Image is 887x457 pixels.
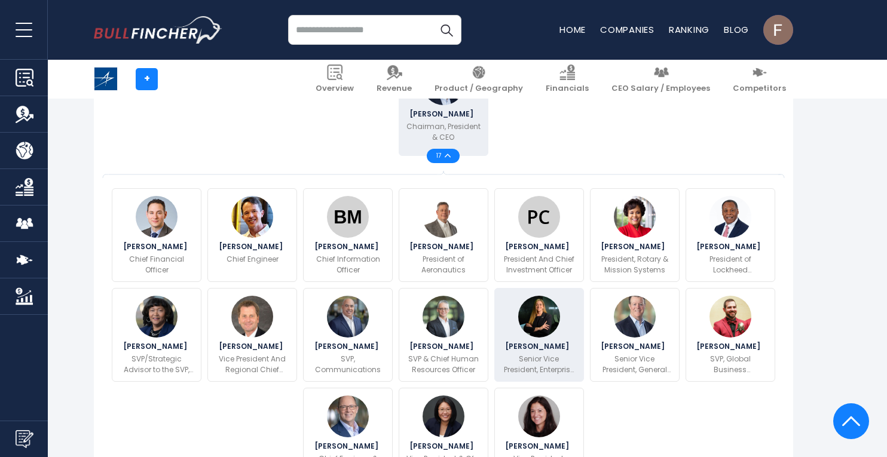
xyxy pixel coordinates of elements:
span: [PERSON_NAME] [314,243,382,250]
span: [PERSON_NAME] [601,243,668,250]
p: Senior Vice President, Enterprise Business And Digital Transformation And CIO [502,354,576,375]
span: [PERSON_NAME] [409,111,477,118]
span: [PERSON_NAME] [409,243,477,250]
a: Michael Williamson [PERSON_NAME] President of Lockheed [PERSON_NAME] International [686,188,775,282]
img: bullfincher logo [94,16,222,44]
img: Rod Makoske [327,395,369,437]
span: [PERSON_NAME] [409,343,477,350]
a: Kevin J. O’Connor [PERSON_NAME] Senior Vice President, General Counsel and Corporate Secretary [590,288,680,382]
p: President, Rotary & Mission Systems [598,254,672,275]
a: Go to homepage [94,16,222,44]
a: William Blair [PERSON_NAME] Vice President And Regional Chief Executive, [GEOGRAPHIC_DATA] & [GEO... [207,288,297,382]
a: Yvonne O. Hodge [PERSON_NAME] SVP/Strategic Advisor to the SVP, Enterprise Business and Digital T... [112,288,201,382]
a: Jim Taiclet [PERSON_NAME] Chairman, President & CEO 17 [399,56,488,156]
span: [PERSON_NAME] [505,243,573,250]
a: Competitors [726,60,793,99]
a: Paul Colonna [PERSON_NAME] President And Chief Investment Officer [494,188,584,282]
a: Home [559,23,586,36]
span: [PERSON_NAME] [601,343,668,350]
img: LMT logo [94,68,117,90]
p: SVP, Communications [311,354,385,375]
span: [PERSON_NAME] [314,343,382,350]
img: William Blair [231,296,273,338]
img: Ben M. [327,196,369,238]
img: Paul Colonna [518,196,560,238]
a: Overview [308,60,361,99]
img: Dean Acosta [327,296,369,338]
span: 17 [436,153,445,159]
img: Michael Williamson [709,196,751,238]
img: Maria Demaree [518,296,560,338]
img: Greg Ulmer [423,196,464,238]
img: Travis McGee [231,196,273,238]
a: Chris Wronsky [PERSON_NAME] SVP & Chief Human Resources Officer [399,288,488,382]
a: Ranking [669,23,709,36]
span: [PERSON_NAME] [505,443,573,450]
a: Product / Geography [427,60,530,99]
a: Greg Ulmer [PERSON_NAME] President of Aeronautics [399,188,488,282]
p: SVP/Strategic Advisor to the SVP, Enterprise Business and Digital Transformation and CIO [120,354,194,375]
p: Vice President And Regional Chief Executive, [GEOGRAPHIC_DATA] & [GEOGRAPHIC_DATA] [214,354,290,375]
p: Chief Information Officer [311,254,385,275]
p: Chief Engineer [227,254,279,265]
img: Stephanie C. Hill [614,196,656,238]
span: [PERSON_NAME] [123,343,191,350]
span: Product / Geography [435,84,523,94]
span: [PERSON_NAME] [314,443,382,450]
span: [PERSON_NAME] [219,243,286,250]
a: Timothy Cahill [PERSON_NAME] SVP, Global Business Development [686,288,775,382]
span: [PERSON_NAME] [219,343,286,350]
img: Chris Wronsky [423,296,464,338]
a: Stephanie C. Hill [PERSON_NAME] President, Rotary & Mission Systems [590,188,680,282]
span: Competitors [733,84,786,94]
p: President of Aeronautics [406,254,481,275]
img: Rita Lei [423,395,464,437]
button: Search [432,15,461,45]
a: Blog [724,23,749,36]
span: CEO Salary / Employees [611,84,710,94]
a: Maria Demaree [PERSON_NAME] Senior Vice President, Enterprise Business And Digital Transformation... [494,288,584,382]
a: CEO Salary / Employees [604,60,717,99]
p: SVP, Global Business Development [693,354,767,375]
a: Travis McGee [PERSON_NAME] Chief Engineer [207,188,297,282]
img: Kevin J. O’Connor [614,296,656,338]
p: Chief Financial Officer [120,254,194,275]
span: [PERSON_NAME] [123,243,191,250]
span: [PERSON_NAME] [696,243,764,250]
a: Dean Acosta [PERSON_NAME] SVP, Communications [303,288,393,382]
img: Timothy Cahill [709,296,751,338]
a: + [136,68,158,90]
span: Overview [316,84,354,94]
a: Revenue [369,60,419,99]
p: President of Lockheed [PERSON_NAME] International [693,254,767,275]
a: Evan T. Scott [PERSON_NAME] Chief Financial Officer [112,188,201,282]
p: Senior Vice President, General Counsel and Corporate Secretary [598,354,672,375]
img: Maria Ricciardone [518,395,560,437]
span: [PERSON_NAME] [696,343,764,350]
p: Chairman, President & CEO [406,121,481,143]
span: [PERSON_NAME] [409,443,477,450]
p: President And Chief Investment Officer [502,254,576,275]
span: [PERSON_NAME] [505,343,573,350]
p: SVP & Chief Human Resources Officer [406,354,481,375]
span: Revenue [377,84,412,94]
a: Ben M. [PERSON_NAME] Chief Information Officer [303,188,393,282]
img: Evan T. Scott [136,196,178,238]
a: Companies [600,23,654,36]
a: Financials [539,60,596,99]
span: Financials [546,84,589,94]
img: Yvonne O. Hodge [136,296,178,338]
